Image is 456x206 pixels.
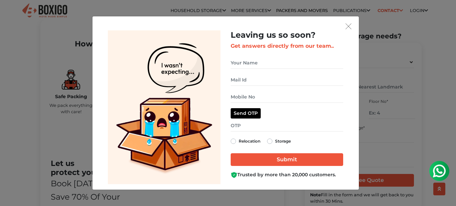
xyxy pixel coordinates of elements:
[346,23,352,29] img: exit
[231,108,261,119] button: Send OTP
[231,171,343,178] div: Trusted by more than 20,000 customers.
[7,7,20,20] img: whatsapp-icon.svg
[108,30,221,184] img: Lead Welcome Image
[231,43,343,49] h3: Get answers directly from our team..
[231,57,343,69] input: Your Name
[231,172,237,178] img: Boxigo Customer Shield
[231,91,343,103] input: Mobile No
[275,137,291,145] label: Storage
[231,153,343,166] input: Submit
[231,30,343,40] h2: Leaving us so soon?
[239,137,260,145] label: Relocation
[231,74,343,86] input: Mail Id
[231,120,343,132] input: OTP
